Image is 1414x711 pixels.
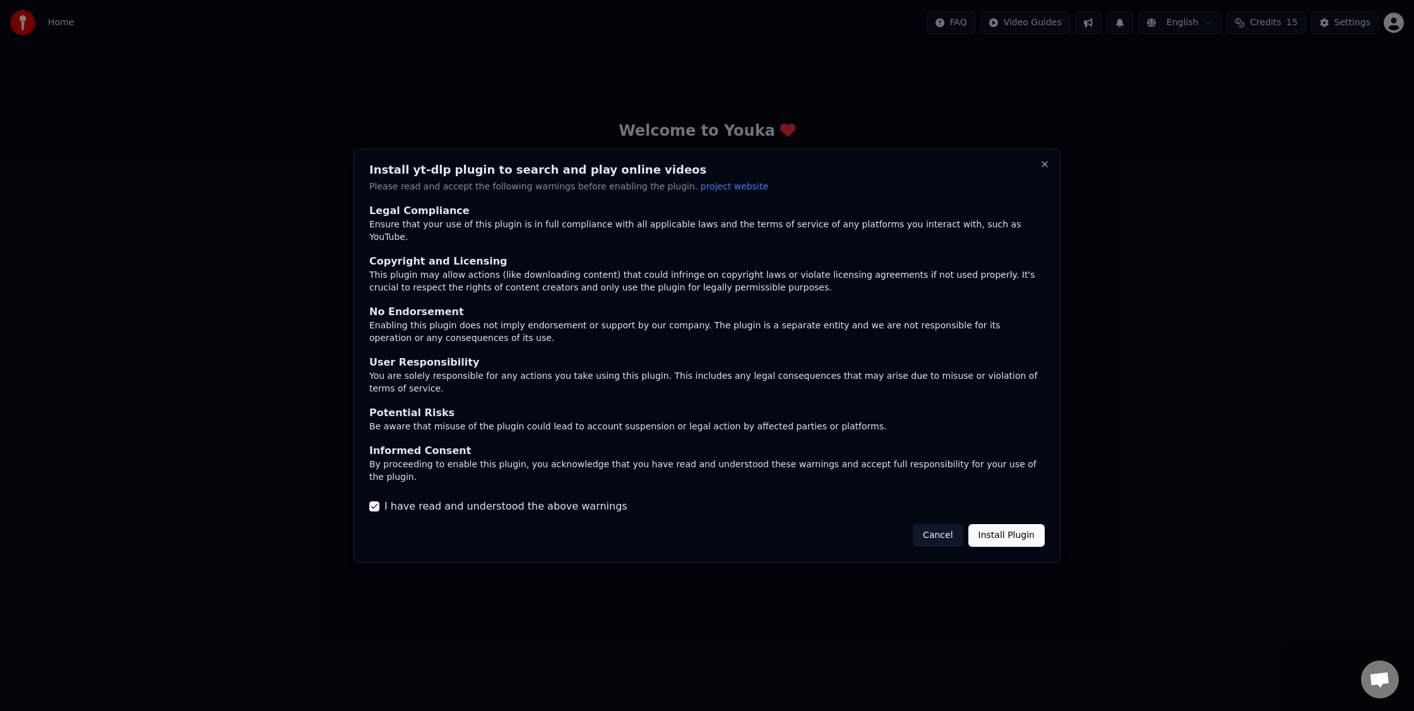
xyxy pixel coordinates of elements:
[369,355,1045,370] div: User Responsibility
[369,405,1045,421] div: Potential Risks
[369,181,1045,193] p: Please read and accept the following warnings before enabling the plugin.
[369,164,1045,176] h2: Install yt-dlp plugin to search and play online videos
[369,304,1045,320] div: No Endorsement
[701,181,768,191] span: project website
[913,524,963,547] button: Cancel
[369,254,1045,269] div: Copyright and Licensing
[369,218,1045,244] div: Ensure that your use of this plugin is in full compliance with all applicable laws and the terms ...
[369,320,1045,345] div: Enabling this plugin does not imply endorsement or support by our company. The plugin is a separa...
[968,524,1045,547] button: Install Plugin
[369,370,1045,395] div: You are solely responsible for any actions you take using this plugin. This includes any legal co...
[384,499,627,514] label: I have read and understood the above warnings
[369,203,1045,218] div: Legal Compliance
[369,269,1045,294] div: This plugin may allow actions (like downloading content) that could infringe on copyright laws or...
[369,421,1045,433] div: Be aware that misuse of the plugin could lead to account suspension or legal action by affected p...
[369,458,1045,484] div: By proceeding to enable this plugin, you acknowledge that you have read and understood these warn...
[369,443,1045,458] div: Informed Consent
